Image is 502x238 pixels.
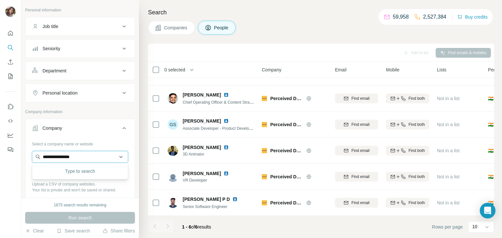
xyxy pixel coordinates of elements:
span: Associate Developer - Product Development [183,126,260,131]
span: Perceived Design [270,173,303,180]
p: 59,958 [393,13,409,21]
span: Companies [164,24,188,31]
img: LinkedIn logo [224,92,229,97]
span: VR Developer [183,177,237,183]
p: 2,527,384 [423,13,446,21]
span: Find email [351,122,369,127]
button: Find both [386,172,429,182]
img: Avatar [168,171,178,182]
img: LinkedIn logo [232,197,238,202]
span: Mobile [386,67,399,73]
button: Find both [386,94,429,103]
span: 🇮🇳 [488,95,494,102]
p: 10 [472,223,477,230]
button: Feedback [5,144,16,156]
img: Logo of Perceived Design [262,200,267,205]
img: Logo of Perceived Design [262,148,267,153]
span: Not in a list [437,174,460,179]
span: Find email [351,148,369,154]
span: Find both [409,200,425,206]
button: Quick start [5,27,16,39]
img: Avatar [168,93,178,104]
button: Find both [386,120,429,129]
span: Not in a list [437,122,460,127]
span: 🇮🇳 [488,147,494,154]
button: Job title [25,19,135,34]
span: Perceived Design [270,147,303,154]
span: [PERSON_NAME] [183,170,221,177]
button: Buy credits [457,12,488,22]
img: LinkedIn logo [224,171,229,176]
span: 6 [195,224,198,230]
span: Not in a list [437,148,460,153]
img: LinkedIn logo [224,118,229,124]
img: Logo of Perceived Design [262,174,267,179]
button: Save search [57,228,90,234]
span: Company [262,67,281,73]
img: LinkedIn logo [224,145,229,150]
span: 1 - 6 [182,224,191,230]
img: Avatar [168,198,178,208]
span: Find both [409,122,425,127]
span: Perceived Design [270,121,303,128]
div: Company [42,125,62,131]
button: Company [25,120,135,139]
button: Find email [335,172,378,182]
button: Seniority [25,41,135,56]
button: Share filters [103,228,135,234]
img: Avatar [5,7,16,17]
span: of [191,224,195,230]
button: Find email [335,94,378,103]
span: 🇮🇳 [488,200,494,206]
img: Logo of Perceived Design [262,122,267,127]
img: Logo of Perceived Design [262,96,267,101]
button: Department [25,63,135,79]
span: Chief Operating Officer & Content Strategist [183,99,259,105]
span: Find email [351,96,369,101]
button: Personal location [25,85,135,101]
span: 0 selected [164,67,185,73]
span: [PERSON_NAME] P D [183,196,230,202]
span: Email [335,67,346,73]
button: Search [5,42,16,53]
button: My lists [5,70,16,82]
span: Not in a list [437,96,460,101]
img: Avatar [168,145,178,156]
button: Use Surfe API [5,115,16,127]
span: [PERSON_NAME] [183,92,221,98]
div: GS [168,119,178,130]
span: Lists [437,67,446,73]
span: [PERSON_NAME] [183,144,221,151]
div: Type to search [34,165,126,178]
h4: Search [148,8,494,17]
span: Perceived Design [270,95,303,102]
button: Dashboard [5,129,16,141]
p: Upload a CSV of company websites. [32,181,128,187]
span: Find both [409,174,425,180]
button: Find both [386,146,429,156]
button: Enrich CSV [5,56,16,68]
div: Department [42,67,66,74]
span: Find both [409,96,425,101]
span: [PERSON_NAME] [183,118,221,124]
p: Company information [25,109,135,115]
button: Use Surfe on LinkedIn [5,101,16,112]
button: Find email [335,120,378,129]
button: Find email [335,146,378,156]
span: 🇮🇳 [488,121,494,128]
p: Personal information [25,7,135,13]
div: Select a company name or website [32,139,128,147]
span: results [182,224,211,230]
div: Seniority [42,45,60,52]
span: Find both [409,148,425,154]
span: Find email [351,200,369,206]
div: Personal location [42,90,77,96]
p: Your list is private and won't be saved or shared. [32,187,128,193]
span: 🇮🇳 [488,173,494,180]
div: 1875 search results remaining [54,202,107,208]
span: Rows per page [432,224,463,230]
div: Open Intercom Messenger [480,203,495,218]
button: Find email [335,198,378,208]
span: Perceived Design [270,200,303,206]
button: Clear [25,228,44,234]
